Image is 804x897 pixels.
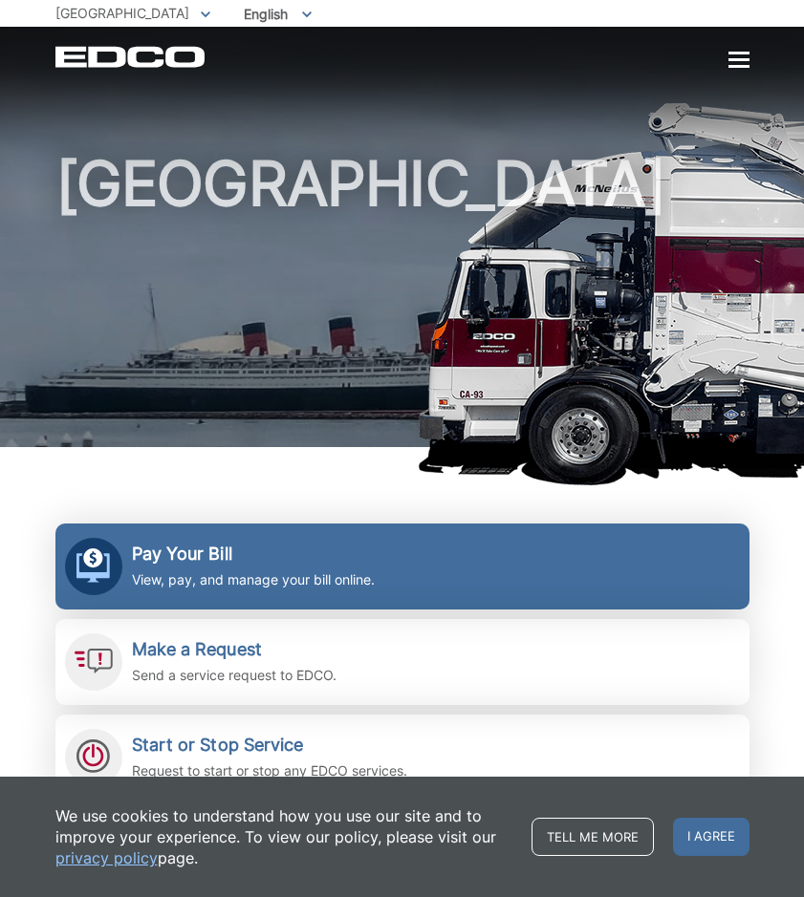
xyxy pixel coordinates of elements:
a: Tell me more [532,818,654,856]
a: Pay Your Bill View, pay, and manage your bill online. [55,523,750,609]
span: [GEOGRAPHIC_DATA] [55,5,189,21]
a: privacy policy [55,847,158,868]
a: Make a Request Send a service request to EDCO. [55,619,750,705]
span: I agree [673,818,750,856]
p: View, pay, and manage your bill online. [132,569,375,590]
h2: Pay Your Bill [132,544,375,565]
h2: Make a Request [132,639,337,660]
h1: [GEOGRAPHIC_DATA] [55,153,750,456]
p: Request to start or stop any EDCO services. [132,760,407,781]
a: EDCD logo. Return to the homepage. [55,46,207,68]
p: We use cookies to understand how you use our site and to improve your experience. To view our pol... [55,805,512,868]
p: Send a service request to EDCO. [132,665,337,686]
h2: Start or Stop Service [132,735,407,756]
